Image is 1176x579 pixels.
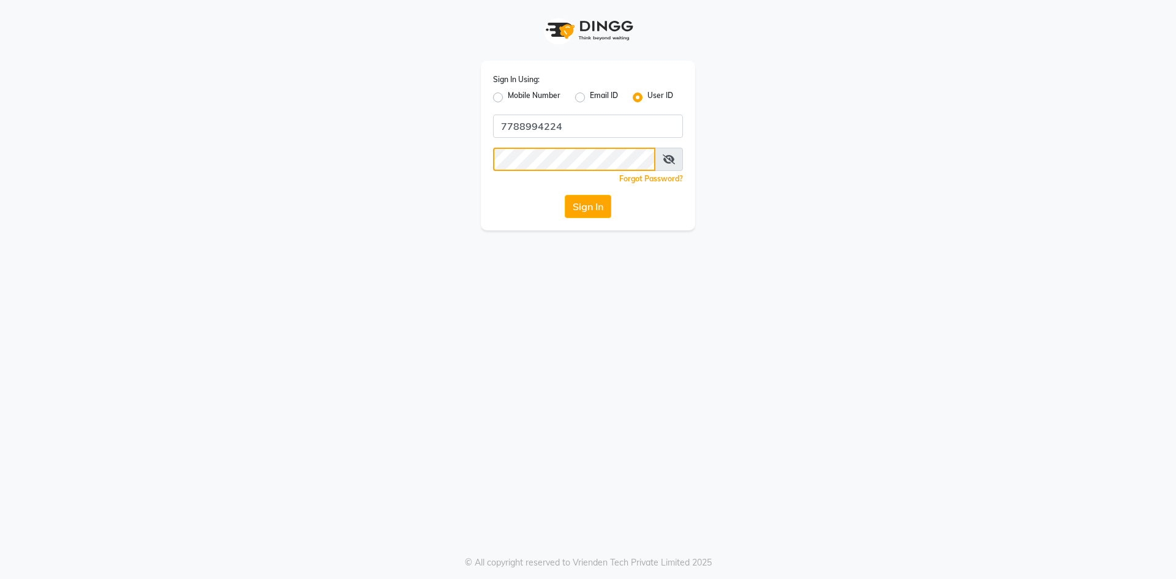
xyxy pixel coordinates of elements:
label: User ID [647,90,673,105]
a: Forgot Password? [619,174,683,183]
label: Sign In Using: [493,74,540,85]
img: logo1.svg [539,12,637,48]
input: Username [493,115,683,138]
label: Mobile Number [508,90,560,105]
input: Username [493,148,655,171]
label: Email ID [590,90,618,105]
button: Sign In [565,195,611,218]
